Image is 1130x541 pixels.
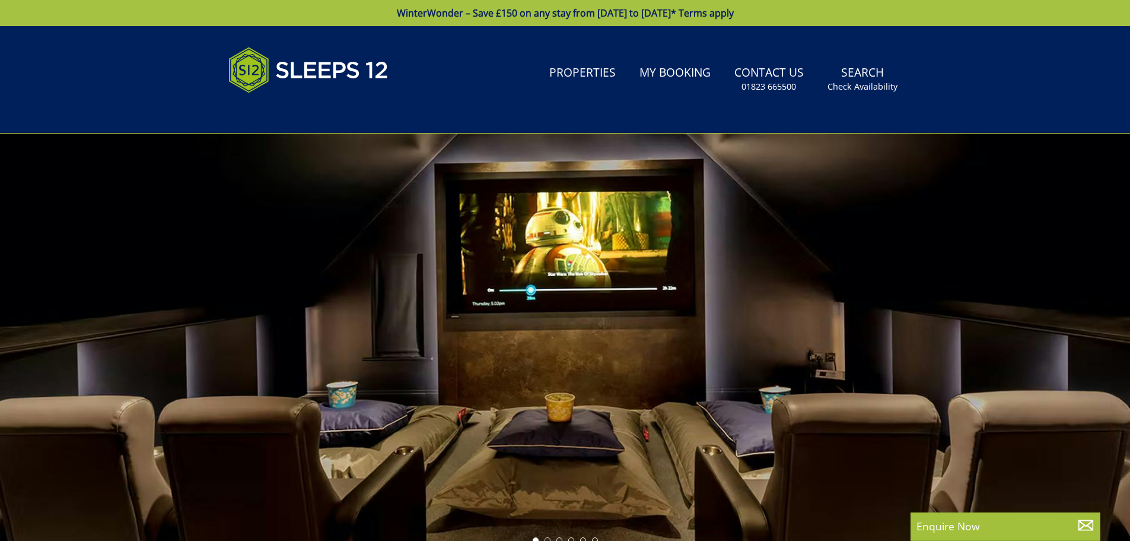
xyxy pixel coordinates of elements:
a: Properties [545,60,620,87]
small: Check Availability [827,81,897,93]
p: Enquire Now [916,518,1094,534]
iframe: Customer reviews powered by Trustpilot [222,107,347,117]
a: My Booking [635,60,715,87]
a: Contact Us01823 665500 [730,60,808,99]
small: 01823 665500 [741,81,796,93]
a: SearchCheck Availability [823,60,902,99]
img: Sleeps 12 [228,40,389,100]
